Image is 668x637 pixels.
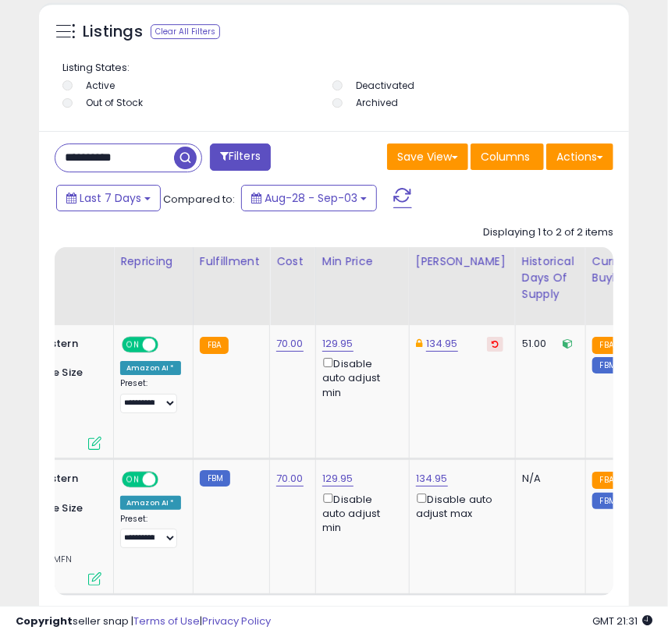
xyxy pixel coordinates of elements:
button: Filters [210,143,271,171]
a: 134.95 [426,336,458,352]
div: Min Price [322,253,403,270]
label: Archived [357,96,399,109]
span: Aug-28 - Sep-03 [265,190,357,206]
div: Disable auto adjust min [322,490,397,535]
span: 2025-09-11 21:31 GMT [592,614,652,628]
small: FBA [200,337,229,354]
small: FBA [592,472,621,489]
span: OFF [156,473,181,487]
div: Amazon AI * [120,361,181,375]
a: 70.00 [276,336,304,352]
div: Clear All Filters [151,24,220,39]
span: OFF [156,338,181,352]
small: FBM [592,493,623,509]
label: Deactivated [357,79,415,92]
label: Active [86,79,115,92]
span: Last 7 Days [80,190,141,206]
a: 129.95 [322,336,354,352]
div: [PERSON_NAME] [416,253,509,270]
div: Cost [276,253,309,270]
label: Out of Stock [86,96,143,109]
a: 134.95 [416,471,448,487]
a: 70.00 [276,471,304,487]
div: Preset: [120,514,181,549]
span: ON [123,338,143,352]
div: N/A [522,472,574,486]
div: Amazon AI * [120,496,181,510]
button: Actions [546,143,613,170]
button: Columns [471,143,544,170]
span: ON [123,473,143,487]
small: FBM [200,470,230,487]
div: 51.00 [522,337,574,351]
small: FBM [592,357,623,373]
div: Preset: [120,378,181,413]
div: Disable auto adjust min [322,355,397,399]
h5: Listings [83,21,143,43]
span: Compared to: [163,192,235,207]
p: Listing States: [62,61,609,76]
div: seller snap | | [16,614,271,629]
a: Terms of Use [133,614,200,628]
div: Historical Days Of Supply [522,253,579,303]
div: Fulfillment [200,253,263,270]
div: Disable auto adjust max [416,490,503,521]
button: Aug-28 - Sep-03 [241,185,377,211]
span: Columns [481,149,530,165]
div: Repricing [120,253,187,270]
a: 129.95 [322,471,354,487]
strong: Copyright [16,614,73,628]
a: Privacy Policy [202,614,271,628]
div: Displaying 1 to 2 of 2 items [483,225,613,240]
small: FBA [592,337,621,354]
button: Save View [387,143,468,170]
button: Last 7 Days [56,185,161,211]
